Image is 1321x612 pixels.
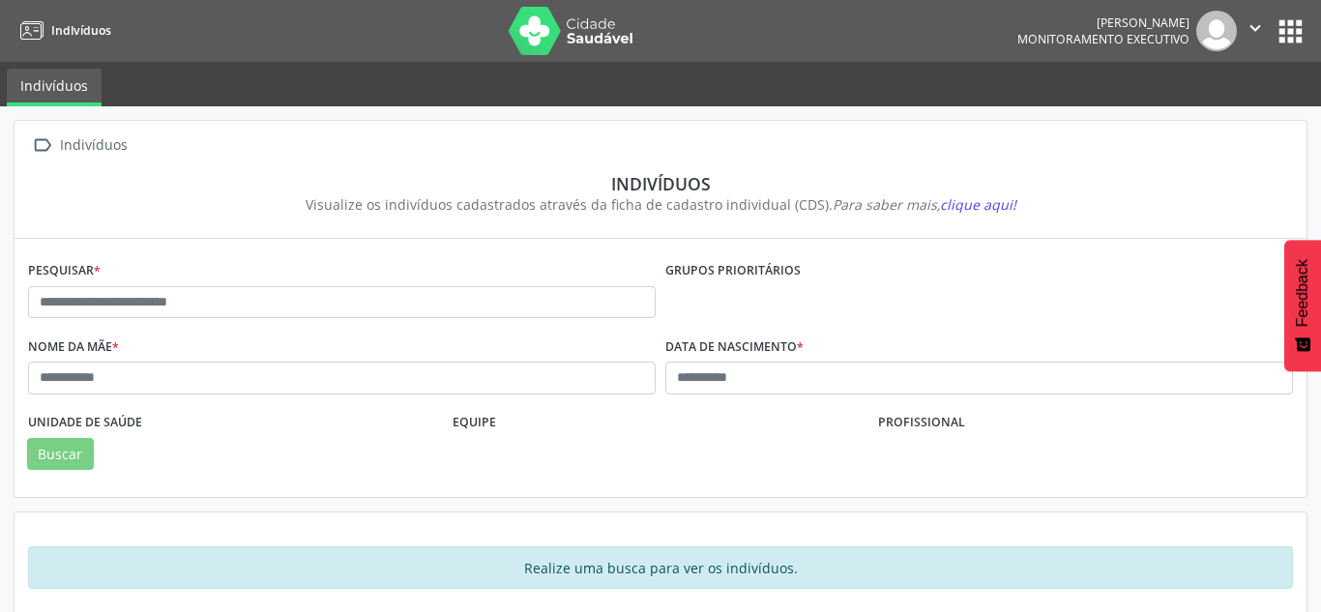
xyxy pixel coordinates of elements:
[42,173,1279,194] div: Indivíduos
[1017,15,1189,31] div: [PERSON_NAME]
[878,408,965,438] label: Profissional
[665,256,801,286] label: Grupos prioritários
[1196,11,1237,51] img: img
[56,131,131,160] div: Indivíduos
[1294,259,1311,327] span: Feedback
[833,195,1016,214] i: Para saber mais,
[28,332,119,362] label: Nome da mãe
[28,546,1293,589] div: Realize uma busca para ver os indivíduos.
[1245,17,1266,39] i: 
[453,408,496,438] label: Equipe
[28,408,142,438] label: Unidade de saúde
[14,15,111,46] a: Indivíduos
[27,438,94,471] button: Buscar
[7,69,102,106] a: Indivíduos
[940,195,1016,214] span: clique aqui!
[1017,31,1189,47] span: Monitoramento Executivo
[1274,15,1307,48] button: apps
[28,131,56,160] i: 
[1237,11,1274,51] button: 
[1284,240,1321,371] button: Feedback - Mostrar pesquisa
[28,256,101,286] label: Pesquisar
[42,194,1279,215] div: Visualize os indivíduos cadastrados através da ficha de cadastro individual (CDS).
[665,332,804,362] label: Data de nascimento
[28,131,131,160] a:  Indivíduos
[51,22,111,39] span: Indivíduos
